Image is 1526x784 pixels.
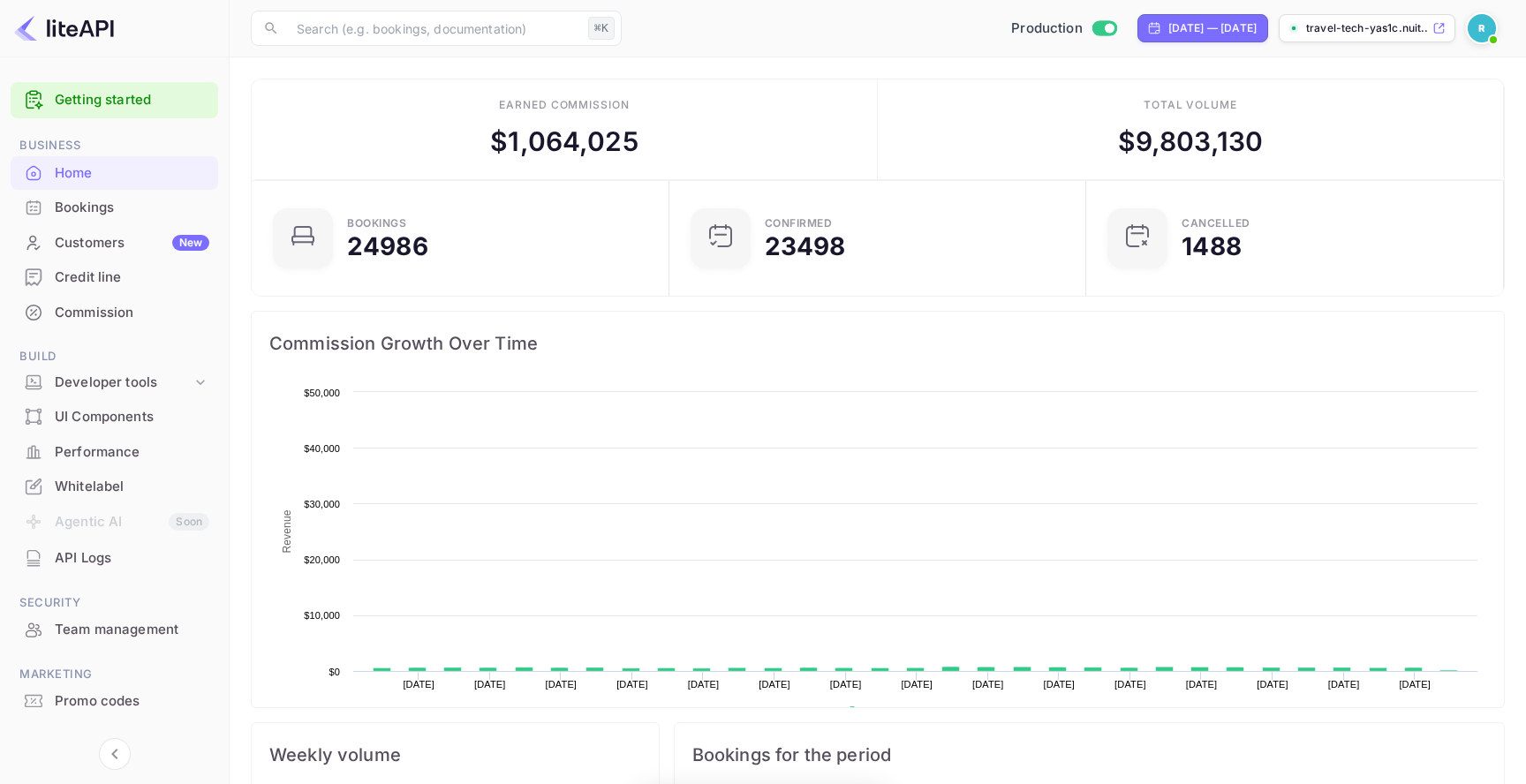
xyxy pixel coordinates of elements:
[14,14,114,42] img: LiteAPI logo
[1182,234,1242,259] div: 1488
[55,548,209,569] div: API Logs
[11,191,218,223] a: Bookings
[11,435,218,470] div: Performance
[304,388,340,398] text: $50,000
[329,667,340,677] text: $0
[499,97,630,113] div: Earned commission
[765,218,833,229] div: Confirmed
[616,679,648,690] text: [DATE]
[11,136,218,155] span: Business
[269,329,1486,358] span: Commission Growth Over Time
[1137,14,1268,42] div: Click to change the date range period
[286,11,581,46] input: Search (e.g. bookings, documentation)
[281,509,293,553] text: Revenue
[765,234,846,259] div: 23498
[11,156,218,191] div: Home
[11,400,218,433] a: UI Components
[11,260,218,295] div: Credit line
[347,218,406,229] div: Bookings
[11,593,218,613] span: Security
[11,296,218,328] a: Commission
[11,191,218,225] div: Bookings
[1328,679,1360,690] text: [DATE]
[1144,97,1238,113] div: Total volume
[403,679,434,690] text: [DATE]
[11,613,218,645] a: Team management
[11,82,218,118] div: Getting started
[1182,218,1250,229] div: CANCELLED
[11,541,218,576] div: API Logs
[490,122,638,162] div: $ 1,064,025
[474,679,506,690] text: [DATE]
[55,477,209,497] div: Whitelabel
[347,234,428,259] div: 24986
[11,226,218,260] div: CustomersNew
[11,347,218,366] span: Build
[11,400,218,434] div: UI Components
[830,679,862,690] text: [DATE]
[759,679,790,690] text: [DATE]
[11,260,218,293] a: Credit line
[269,741,641,769] span: Weekly volume
[11,613,218,647] div: Team management
[1399,679,1431,690] text: [DATE]
[99,738,131,770] button: Collapse navigation
[11,470,218,502] a: Whitelabel
[55,90,209,110] a: Getting started
[55,233,209,253] div: Customers
[692,741,1486,769] span: Bookings for the period
[1186,679,1218,690] text: [DATE]
[1044,679,1076,690] text: [DATE]
[1004,19,1123,39] div: Switch to Sandbox mode
[304,443,340,454] text: $40,000
[11,541,218,574] a: API Logs
[901,679,933,690] text: [DATE]
[11,156,218,189] a: Home
[11,470,218,504] div: Whitelabel
[55,407,209,427] div: UI Components
[304,610,340,621] text: $10,000
[1257,679,1288,690] text: [DATE]
[11,367,218,398] div: Developer tools
[55,198,209,218] div: Bookings
[11,296,218,330] div: Commission
[55,373,192,393] div: Developer tools
[972,679,1004,690] text: [DATE]
[1011,19,1083,39] span: Production
[55,163,209,184] div: Home
[1468,14,1496,42] img: Revolut
[11,435,218,468] a: Performance
[304,499,340,509] text: $30,000
[55,442,209,463] div: Performance
[11,665,218,684] span: Marketing
[11,226,218,259] a: CustomersNew
[688,679,720,690] text: [DATE]
[1306,20,1429,36] p: travel-tech-yas1c.nuit...
[864,706,909,719] text: Revenue
[55,303,209,323] div: Commission
[304,554,340,565] text: $20,000
[11,684,218,717] a: Promo codes
[1114,679,1146,690] text: [DATE]
[1168,20,1257,36] div: [DATE] — [DATE]
[11,684,218,719] div: Promo codes
[55,691,209,712] div: Promo codes
[172,235,209,251] div: New
[546,679,578,690] text: [DATE]
[55,620,209,640] div: Team management
[1118,122,1264,162] div: $ 9,803,130
[55,268,209,288] div: Credit line
[588,17,615,40] div: ⌘K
